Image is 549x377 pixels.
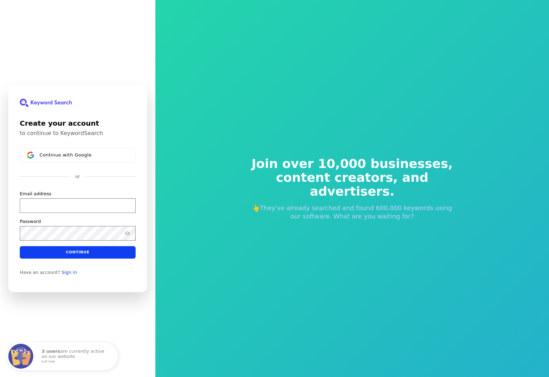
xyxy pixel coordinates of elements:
a: Sign in [62,269,77,275]
label: Password [20,218,41,224]
button: Sign in with GoogleContinue with Google [20,148,136,162]
span: Have an account? [20,269,60,275]
p: to continue to KeywordSearch [20,130,136,137]
p: or [75,173,80,180]
span: content creators, and advertisers. [247,171,458,198]
small: just now [42,360,109,363]
img: Sign in with Google [27,152,34,159]
p: are currently active on our website [42,349,111,363]
img: Fomo [8,344,33,369]
span: Continue with Google [40,152,92,158]
span: Join over 10,000 businesses, [247,157,458,171]
h1: Create your account [20,118,136,128]
button: Show password [123,229,131,237]
label: Email address [20,190,51,197]
button: Continue [20,246,136,258]
strong: 3 users [42,349,60,354]
p: 👆They've already searched and found 600,000 keywords using our software. What are you waiting for? [247,204,458,221]
img: KeywordSearch [20,99,72,107]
